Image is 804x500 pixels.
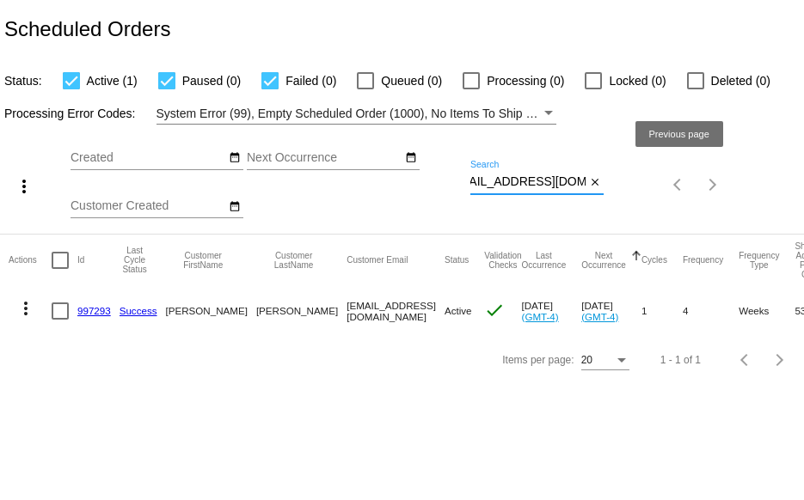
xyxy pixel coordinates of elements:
[256,251,331,270] button: Change sorting for CustomerLastName
[381,70,442,91] span: Queued (0)
[487,70,564,91] span: Processing (0)
[157,103,556,125] mat-select: Filter by Processing Error Codes
[641,255,667,265] button: Change sorting for Cycles
[445,255,469,265] button: Change sorting for Status
[683,286,739,336] mat-cell: 4
[15,298,36,319] mat-icon: more_vert
[581,286,641,336] mat-cell: [DATE]
[484,235,521,286] mat-header-cell: Validation Checks
[661,168,696,202] button: Previous page
[4,107,136,120] span: Processing Error Codes:
[247,151,402,165] input: Next Occurrence
[166,251,241,270] button: Change sorting for CustomerFirstName
[522,286,582,336] mat-cell: [DATE]
[609,70,666,91] span: Locked (0)
[166,286,256,336] mat-cell: [PERSON_NAME]
[87,70,138,91] span: Active (1)
[683,255,723,265] button: Change sorting for Frequency
[581,251,626,270] button: Change sorting for NextOccurrenceUtc
[71,199,225,213] input: Customer Created
[641,286,683,336] mat-cell: 1
[502,354,574,366] div: Items per page:
[14,176,34,197] mat-icon: more_vert
[484,300,505,320] mat-icon: check
[4,17,170,41] h2: Scheduled Orders
[711,70,770,91] span: Deleted (0)
[739,251,779,270] button: Change sorting for FrequencyType
[347,286,445,336] mat-cell: [EMAIL_ADDRESS][DOMAIN_NAME]
[589,176,601,190] mat-icon: close
[77,255,84,265] button: Change sorting for Id
[470,175,586,189] input: Search
[581,354,592,366] span: 20
[285,70,336,91] span: Failed (0)
[586,174,604,192] button: Clear
[9,235,52,286] mat-header-cell: Actions
[229,151,241,165] mat-icon: date_range
[4,74,42,88] span: Status:
[71,151,225,165] input: Created
[120,246,150,274] button: Change sorting for LastProcessingCycleId
[256,286,347,336] mat-cell: [PERSON_NAME]
[739,286,795,336] mat-cell: Weeks
[120,305,157,316] a: Success
[405,151,417,165] mat-icon: date_range
[696,168,730,202] button: Next page
[182,70,241,91] span: Paused (0)
[229,200,241,214] mat-icon: date_range
[728,343,763,377] button: Previous page
[445,305,472,316] span: Active
[581,311,618,322] a: (GMT-4)
[522,251,567,270] button: Change sorting for LastOccurrenceUtc
[763,343,797,377] button: Next page
[77,305,111,316] a: 997293
[522,311,559,322] a: (GMT-4)
[347,255,408,265] button: Change sorting for CustomerEmail
[581,355,629,367] mat-select: Items per page:
[660,354,701,366] div: 1 - 1 of 1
